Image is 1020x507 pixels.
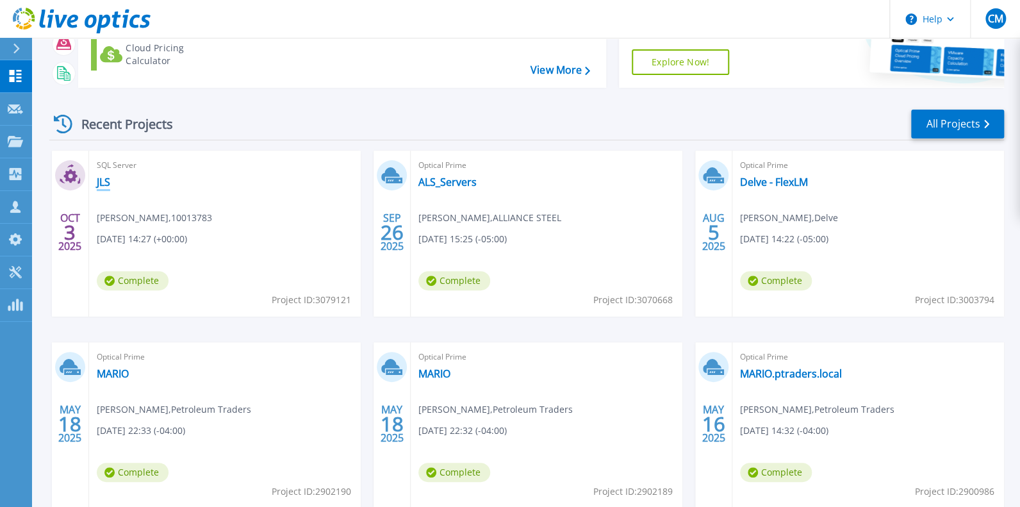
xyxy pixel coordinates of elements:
[911,110,1004,138] a: All Projects
[97,158,353,172] span: SQL Server
[915,293,994,307] span: Project ID: 3003794
[740,271,812,290] span: Complete
[740,463,812,482] span: Complete
[64,227,76,238] span: 3
[97,211,212,225] span: [PERSON_NAME] , 10013783
[418,232,507,246] span: [DATE] 15:25 (-05:00)
[272,485,351,499] span: Project ID: 2902190
[58,401,82,447] div: MAY 2025
[418,403,573,417] span: [PERSON_NAME] , Petroleum Traders
[418,367,450,380] a: MARIO
[987,13,1003,24] span: CM
[97,463,169,482] span: Complete
[272,293,351,307] span: Project ID: 3079121
[97,367,129,380] a: MARIO
[97,271,169,290] span: Complete
[58,209,82,256] div: OCT 2025
[915,485,994,499] span: Project ID: 2900986
[418,211,561,225] span: [PERSON_NAME] , ALLIANCE STEEL
[740,176,808,188] a: Delve - FlexLM
[380,227,403,238] span: 26
[418,158,675,172] span: Optical Prime
[418,424,507,438] span: [DATE] 22:32 (-04:00)
[97,176,110,188] a: JLS
[49,108,190,140] div: Recent Projects
[379,401,404,447] div: MAY 2025
[380,419,403,429] span: 18
[701,401,725,447] div: MAY 2025
[707,227,719,238] span: 5
[740,232,828,246] span: [DATE] 14:22 (-05:00)
[418,271,490,290] span: Complete
[740,350,996,364] span: Optical Prime
[418,463,490,482] span: Complete
[593,293,673,307] span: Project ID: 3070668
[701,209,725,256] div: AUG 2025
[58,419,81,429] span: 18
[126,42,228,67] div: Cloud Pricing Calculator
[593,485,673,499] span: Project ID: 2902189
[740,403,894,417] span: [PERSON_NAME] , Petroleum Traders
[740,367,842,380] a: MARIO.ptraders.local
[740,211,838,225] span: [PERSON_NAME] , Delve
[531,64,590,76] a: View More
[418,350,675,364] span: Optical Prime
[740,158,996,172] span: Optical Prime
[702,419,725,429] span: 16
[91,38,234,71] a: Cloud Pricing Calculator
[379,209,404,256] div: SEP 2025
[97,403,251,417] span: [PERSON_NAME] , Petroleum Traders
[418,176,477,188] a: ALS_Servers
[97,350,353,364] span: Optical Prime
[632,49,729,75] a: Explore Now!
[740,424,828,438] span: [DATE] 14:32 (-04:00)
[97,424,185,438] span: [DATE] 22:33 (-04:00)
[97,232,187,246] span: [DATE] 14:27 (+00:00)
